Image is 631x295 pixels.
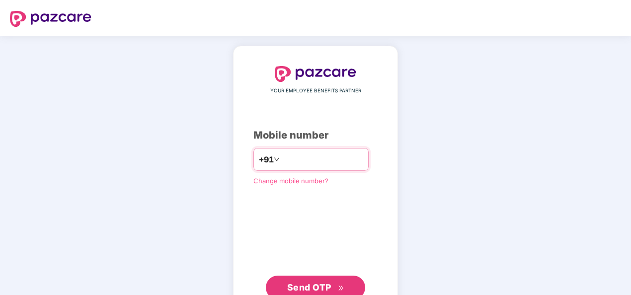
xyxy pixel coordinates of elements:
img: logo [275,66,356,82]
img: logo [10,11,91,27]
span: Send OTP [287,282,331,293]
div: Mobile number [253,128,378,143]
span: +91 [259,153,274,166]
span: YOUR EMPLOYEE BENEFITS PARTNER [270,87,361,95]
a: Change mobile number? [253,177,328,185]
span: down [274,156,280,162]
span: double-right [338,285,344,292]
